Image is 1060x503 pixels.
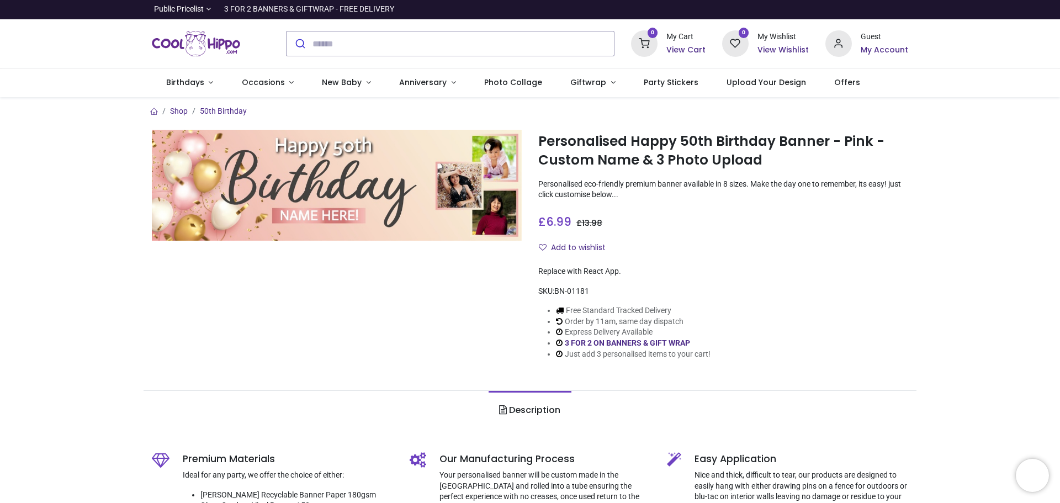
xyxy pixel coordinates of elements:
div: My Wishlist [757,31,809,43]
li: Free Standard Tracked Delivery [556,305,711,316]
sup: 0 [739,28,749,38]
p: Personalised eco-friendly premium banner available in 8 sizes. Make the day one to remember, its ... [538,179,908,200]
h5: Our Manufacturing Process [439,452,651,466]
a: New Baby [308,68,385,97]
iframe: Customer reviews powered by Trustpilot [676,4,908,15]
span: Occasions [242,77,285,88]
a: 0 [631,39,658,47]
span: Giftwrap [570,77,606,88]
i: Add to wishlist [539,243,547,251]
span: Anniversary [399,77,447,88]
a: 0 [722,39,749,47]
a: Public Pricelist [152,4,211,15]
h5: Premium Materials [183,452,393,466]
span: New Baby [322,77,362,88]
span: Party Stickers [644,77,698,88]
span: Upload Your Design [727,77,806,88]
a: View Wishlist [757,45,809,56]
img: Cool Hippo [152,28,240,59]
img: Personalised Happy 50th Birthday Banner - Pink - Custom Name & 3 Photo Upload [152,130,522,241]
a: Birthdays [152,68,227,97]
li: [PERSON_NAME] Recyclable Banner Paper 180gsm [200,490,393,501]
a: Description [489,391,571,430]
a: 50th Birthday [200,107,247,115]
p: Ideal for any party, we offer the choice of either: [183,470,393,481]
a: Giftwrap [556,68,629,97]
span: Offers [834,77,860,88]
span: Birthdays [166,77,204,88]
a: 3 FOR 2 ON BANNERS & GIFT WRAP [565,338,690,347]
h5: Easy Application [695,452,908,466]
div: SKU: [538,286,908,297]
h1: Personalised Happy 50th Birthday Banner - Pink - Custom Name & 3 Photo Upload [538,132,908,170]
button: Submit [287,31,312,56]
iframe: Brevo live chat [1016,459,1049,492]
div: Guest [861,31,908,43]
a: My Account [861,45,908,56]
span: BN-01181 [554,287,589,295]
li: Express Delivery Available [556,327,711,338]
span: £ [576,218,602,229]
a: Anniversary [385,68,470,97]
a: View Cart [666,45,706,56]
a: Logo of Cool Hippo [152,28,240,59]
div: 3 FOR 2 BANNERS & GIFTWRAP - FREE DELIVERY [224,4,394,15]
sup: 0 [648,28,658,38]
li: Just add 3 personalised items to your cart! [556,349,711,360]
span: 6.99 [546,214,571,230]
div: My Cart [666,31,706,43]
a: Occasions [227,68,308,97]
span: 13.98 [582,218,602,229]
div: Replace with React App. [538,266,908,277]
span: Public Pricelist [154,4,204,15]
span: £ [538,214,571,230]
button: Add to wishlistAdd to wishlist [538,239,615,257]
a: Shop [170,107,188,115]
li: Order by 11am, same day dispatch [556,316,711,327]
span: Photo Collage [484,77,542,88]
